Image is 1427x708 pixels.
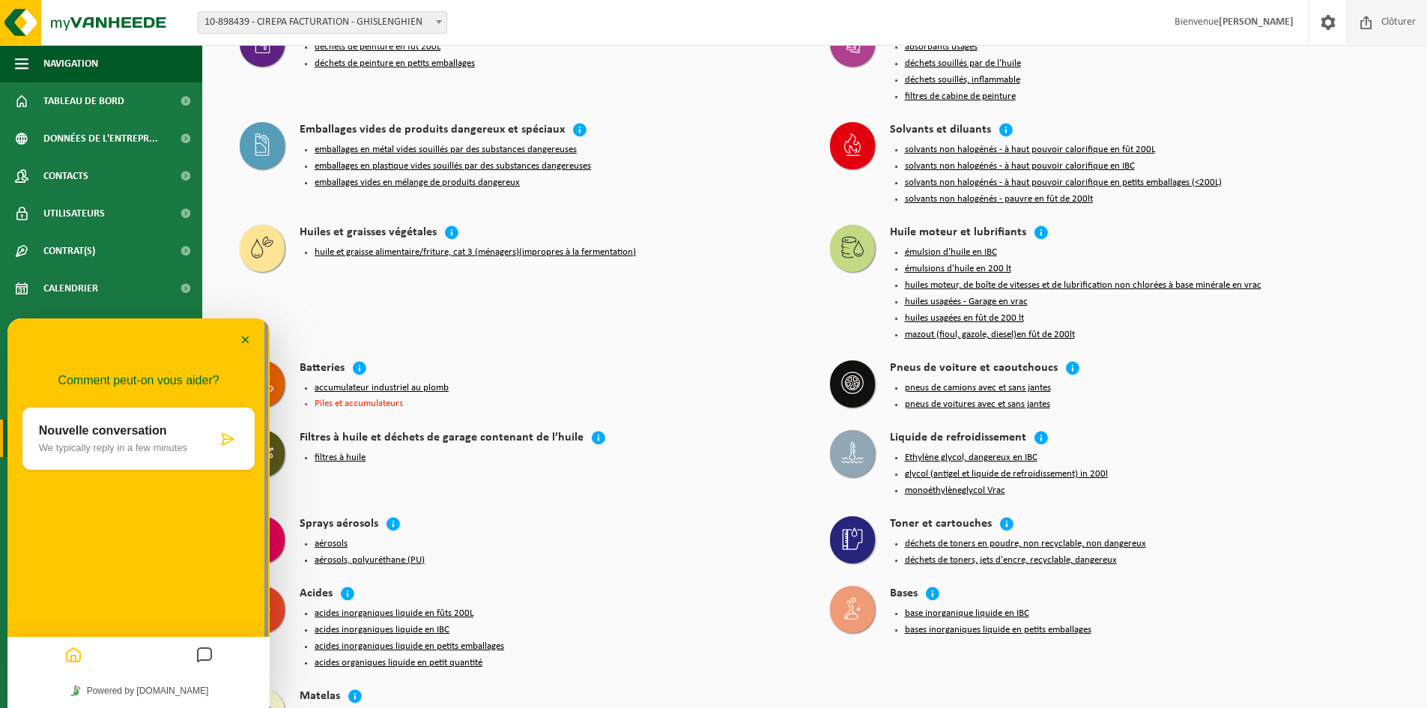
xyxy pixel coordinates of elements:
h4: Batteries [300,360,345,378]
span: 10-898439 - CIREPA FACTURATION - GHISLENGHIEN [199,12,446,33]
h4: Emballages vides de produits dangereux et spéciaux [300,122,565,139]
button: bases inorganiques liquide en petits emballages [905,624,1091,636]
button: base inorganique liquide en IBC [905,608,1029,620]
span: 10-898439 - CIREPA FACTURATION - GHISLENGHIEN [198,11,447,34]
iframe: chat widget [7,318,270,708]
button: Home [53,323,79,352]
button: acides inorganiques liquide en IBC [315,624,449,636]
strong: [PERSON_NAME] [1219,16,1294,28]
h4: Huiles et graisses végétales [300,225,437,242]
button: glycol (antigel et liquide de refroidissement) in 200l [905,468,1108,480]
span: Rapports [43,307,89,345]
button: acides inorganiques liquide en petits emballages [315,641,504,653]
span: Tableau de bord [43,82,124,120]
h4: Acides [300,586,333,603]
button: pneus de voitures avec et sans jantes [905,399,1050,411]
button: absorbants usagés [905,41,978,53]
h4: Solvants et diluants [890,122,991,139]
span: Utilisateurs [43,195,105,232]
button: filtres à huile [315,452,366,464]
button: mazout (fioul, gazole, diesel)en fût de 200lt [905,329,1075,341]
button: solvants non halogénés - à haut pouvoir calorifique en petits emballages (<200L) [905,177,1222,189]
button: déchets de peinture en fût 200L [315,41,440,53]
button: déchets de peinture en petits emballages [315,58,475,70]
button: solvants non halogénés - à haut pouvoir calorifique en IBC [905,160,1135,172]
span: Calendrier [43,270,98,307]
button: pneus de camions avec et sans jantes [905,382,1051,394]
span: Navigation [43,45,98,82]
a: Powered by [DOMAIN_NAME] [57,363,206,382]
img: Tawky_16x16.svg [63,367,73,378]
h4: Matelas [300,689,340,706]
button: huile et graisse alimentaire/friture, cat 3 (ménagers)(impropres à la fermentation) [315,246,636,258]
button: acides inorganiques liquide en fûts 200L [315,608,473,620]
button: Messages [184,323,210,352]
span: Contrat(s) [43,232,95,270]
span: Données de l'entrepr... [43,120,158,157]
button: emballages en plastique vides souillés par des substances dangereuses [315,160,591,172]
button: déchets de toners, jets d'encre, recyclable, dangereux [905,554,1117,566]
button: accumulateur industriel au plomb [315,382,449,394]
button: filtres de cabine de peinture [905,91,1016,103]
h4: Filtres à huile et déchets de garage contenant de l’huile [300,430,584,447]
button: emballages en métal vides souillés par des substances dangereuses [315,144,577,156]
button: monoéthylèneglycol Vrac [905,485,1005,497]
button: huiles moteur, de boîte de vitesses et de lubrification non chlorées à base minérale en vrac [905,279,1261,291]
button: emballages vides en mélange de produits dangereux [315,177,520,189]
button: huiles usagées - Garage en vrac [905,296,1028,308]
button: solvants non halogénés - pauvre en fût de 200lt [905,193,1093,205]
h4: Liquide de refroidissement [890,430,1026,447]
h4: Huile moteur et lubrifiants [890,225,1026,242]
button: solvants non halogénés - à haut pouvoir calorifique en fût 200L [905,144,1155,156]
button: émulsions d'huile en 200 lt [905,263,1011,275]
button: déchets de toners en poudre, non recyclable, non dangereux [905,538,1146,550]
button: déchets souillés, inflammable [905,74,1020,86]
h4: Sprays aérosols [300,516,378,533]
h4: Toner et cartouches [890,516,992,533]
button: huiles usagées en fût de 200 lt [905,312,1024,324]
button: déchets souillés par de l'huile [905,58,1021,70]
button: Ethylène glycol, dangereux en IBC [905,452,1037,464]
button: aérosols [315,538,348,550]
h4: Pneus de voiture et caoutchoucs [890,360,1058,378]
li: Piles et accumulateurs [315,399,800,408]
button: émulsion d'huile en IBC [905,246,997,258]
h4: Bases [890,586,918,603]
button: aérosols, polyuréthane (PU) [315,554,425,566]
button: acides organiques liquide en petit quantité [315,657,482,669]
span: Contacts [43,157,88,195]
